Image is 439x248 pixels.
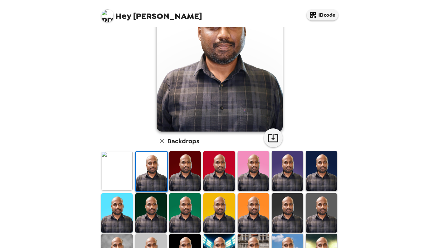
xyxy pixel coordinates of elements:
[101,151,133,190] img: Original
[101,9,114,22] img: profile pic
[115,10,131,22] span: Hey
[101,6,202,20] span: [PERSON_NAME]
[167,136,199,146] h6: Backdrops
[307,9,338,20] button: IDcode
